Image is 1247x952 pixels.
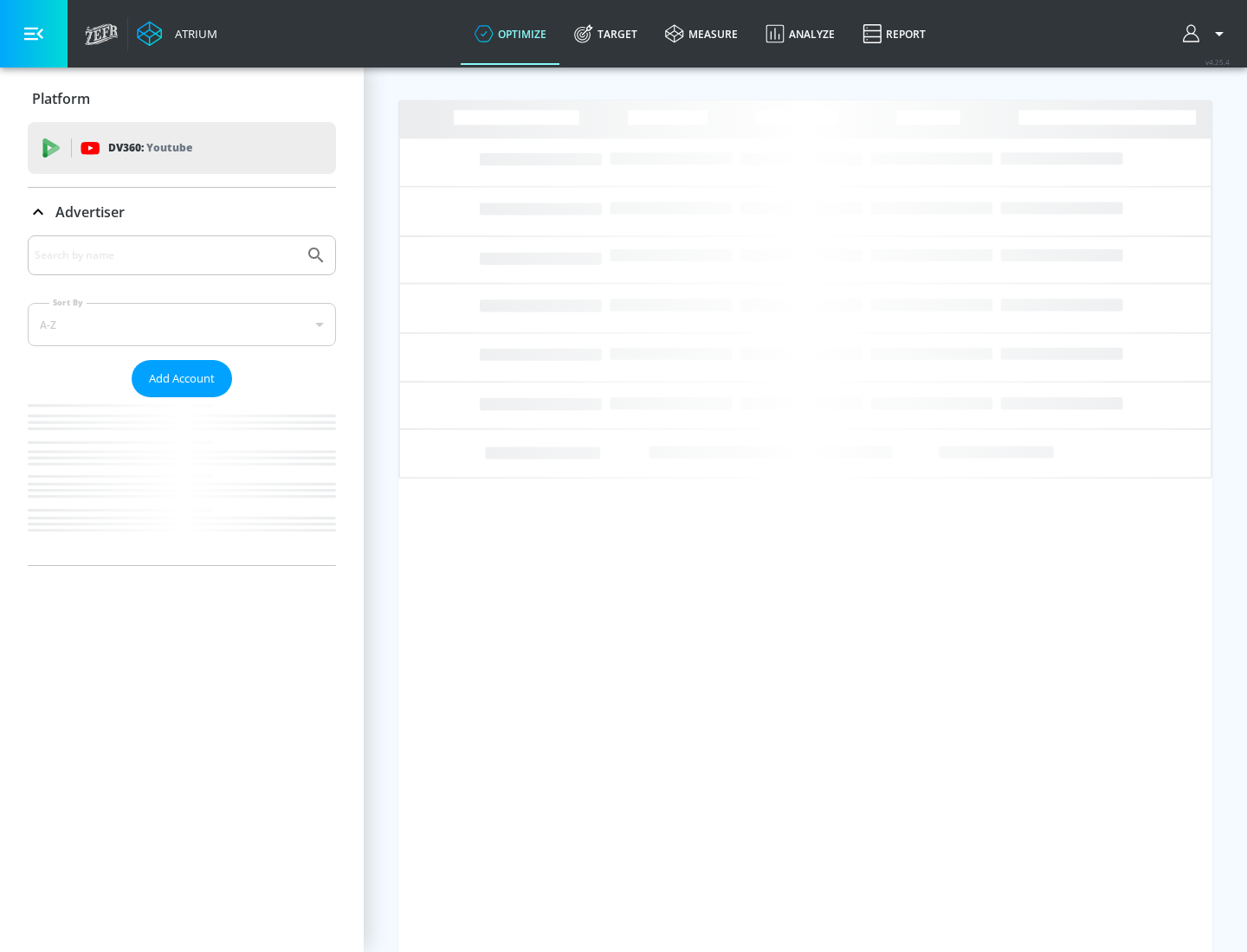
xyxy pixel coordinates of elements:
input: Search by name [35,244,297,267]
a: Target [560,3,651,65]
a: Analyze [752,3,849,65]
a: Atrium [137,21,217,47]
a: optimize [461,3,560,65]
div: DV360: Youtube [28,122,336,174]
div: Advertiser [28,235,336,565]
p: Advertiser [55,203,125,222]
p: DV360: [108,138,192,158]
div: Advertiser [28,188,336,236]
div: A-Z [28,303,336,346]
span: Add Account [149,369,215,389]
p: Platform [32,89,90,108]
a: measure [651,3,752,65]
div: Platform [28,74,336,123]
label: Sort By [49,297,87,308]
button: Add Account [132,360,232,397]
span: v 4.25.4 [1205,57,1230,67]
nav: list of Advertiser [28,397,336,565]
p: Youtube [146,138,192,157]
div: Atrium [168,26,217,42]
a: Report [849,3,940,65]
